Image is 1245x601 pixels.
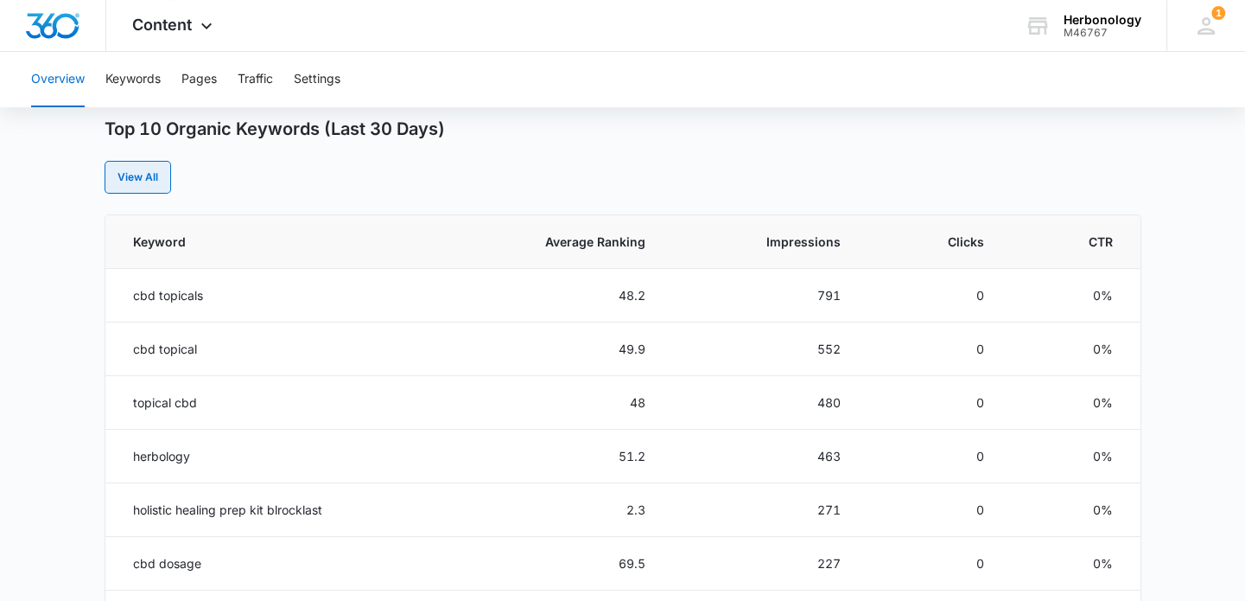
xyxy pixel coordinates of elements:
[105,52,161,107] button: Keywords
[861,323,1004,376] td: 0
[435,376,666,430] td: 48
[666,483,861,537] td: 271
[105,483,435,537] td: holistic healing prep kit blrocklast
[1005,269,1140,323] td: 0%
[105,161,171,194] a: View All
[480,233,645,251] span: Average Ranking
[861,430,1004,483] td: 0
[1005,376,1140,430] td: 0%
[861,269,1004,323] td: 0
[435,323,666,376] td: 49.9
[1005,483,1140,537] td: 0%
[238,52,273,107] button: Traffic
[181,52,217,107] button: Pages
[105,269,435,323] td: cbd topicals
[105,118,445,140] h3: Top 10 Organic Keywords (Last 30 Days)
[861,483,1004,537] td: 0
[1064,13,1141,27] div: account name
[105,323,435,376] td: cbd topical
[105,376,435,430] td: topical cbd
[666,269,861,323] td: 791
[132,16,192,34] span: Content
[1051,233,1113,251] span: CTR
[294,52,340,107] button: Settings
[31,52,85,107] button: Overview
[907,233,983,251] span: Clicks
[435,483,666,537] td: 2.3
[712,233,841,251] span: Impressions
[435,269,666,323] td: 48.2
[435,537,666,591] td: 69.5
[666,376,861,430] td: 480
[1211,6,1225,20] div: notifications count
[1211,6,1225,20] span: 1
[1005,537,1140,591] td: 0%
[861,376,1004,430] td: 0
[105,430,435,483] td: herbology
[666,537,861,591] td: 227
[133,233,390,251] span: Keyword
[666,430,861,483] td: 463
[1064,27,1141,39] div: account id
[435,430,666,483] td: 51.2
[1005,430,1140,483] td: 0%
[666,323,861,376] td: 552
[105,537,435,591] td: cbd dosage
[1005,323,1140,376] td: 0%
[861,537,1004,591] td: 0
